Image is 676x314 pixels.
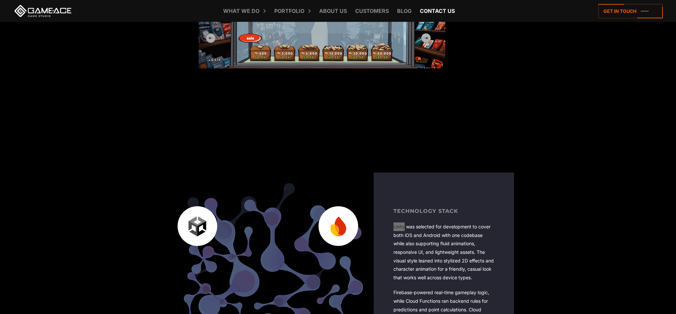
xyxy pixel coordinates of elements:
[393,207,494,215] h2: Technology Stack
[187,216,207,236] img: Unity logo case
[328,216,348,236] img: Firebase logo
[598,4,663,18] a: Get in touch
[393,222,494,282] p: Unity was selected for development to cover both iOS and Android with one codebase while also sup...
